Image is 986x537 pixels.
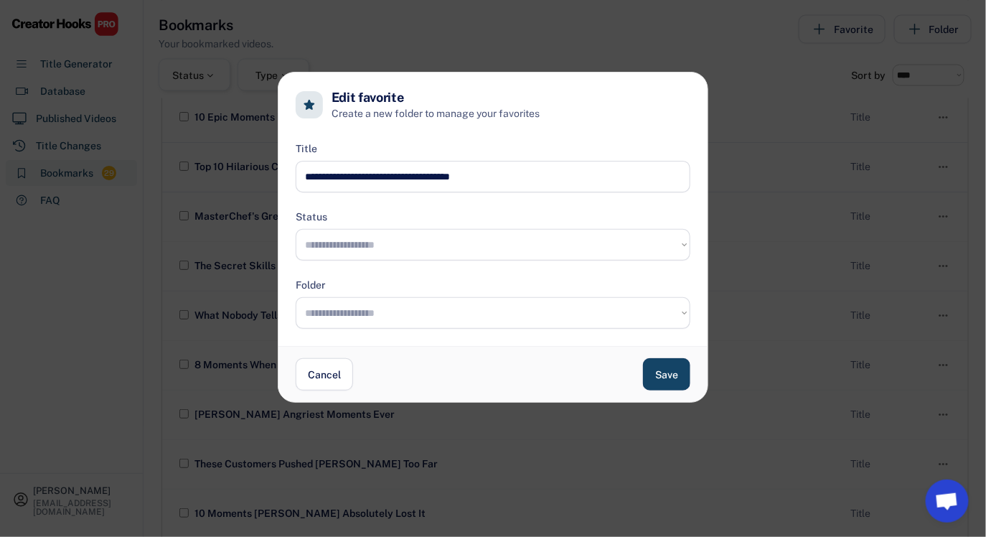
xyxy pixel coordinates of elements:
div: Title [296,141,317,157]
button: Save [643,358,690,391]
div: Status [296,210,327,225]
h6: Create a new folder to manage your favorites [332,106,690,121]
button: Cancel [296,358,353,391]
a: Open chat [926,480,969,523]
div: Folder [296,278,326,293]
h4: Edit favorite [332,90,403,106]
